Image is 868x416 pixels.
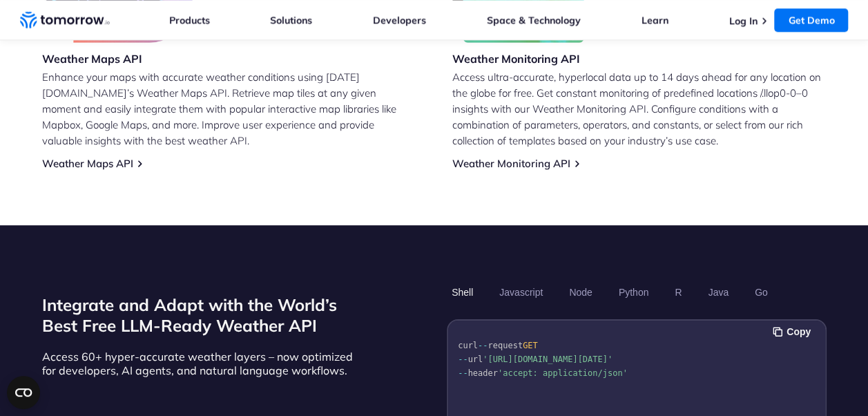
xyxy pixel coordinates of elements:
[613,281,653,304] button: Python
[774,8,848,32] a: Get Demo
[522,341,537,350] span: GET
[458,368,467,378] span: --
[42,294,360,336] h2: Integrate and Adapt with the World’s Best Free LLM-Ready Weather API
[487,14,581,26] a: Space & Technology
[20,10,110,30] a: Home link
[749,281,772,304] button: Go
[373,14,426,26] a: Developers
[452,51,585,66] h3: Weather Monitoring API
[452,69,827,149] p: Access ultra-accurate, hyperlocal data up to 14 days ahead for any location on the globe for free...
[477,341,487,350] span: --
[497,368,627,378] span: 'accept: application/json'
[447,281,478,304] button: Shell
[458,341,478,350] span: curl
[42,69,416,149] p: Enhance your maps with accurate weather conditions using [DATE][DOMAIN_NAME]’s Weather Maps API. ...
[467,368,497,378] span: header
[483,354,613,364] span: '[URL][DOMAIN_NAME][DATE]'
[703,281,733,304] button: Java
[488,341,523,350] span: request
[494,281,548,304] button: Javascript
[467,354,483,364] span: url
[7,376,40,409] button: Open CMP widget
[670,281,686,304] button: R
[169,14,210,26] a: Products
[270,14,312,26] a: Solutions
[564,281,597,304] button: Node
[729,15,757,27] a: Log In
[452,157,570,170] a: Weather Monitoring API
[642,14,668,26] a: Learn
[42,157,133,170] a: Weather Maps API
[458,354,467,364] span: --
[42,350,360,377] p: Access 60+ hyper-accurate weather layers – now optimized for developers, AI agents, and natural l...
[773,324,815,339] button: Copy
[42,51,193,66] h3: Weather Maps API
